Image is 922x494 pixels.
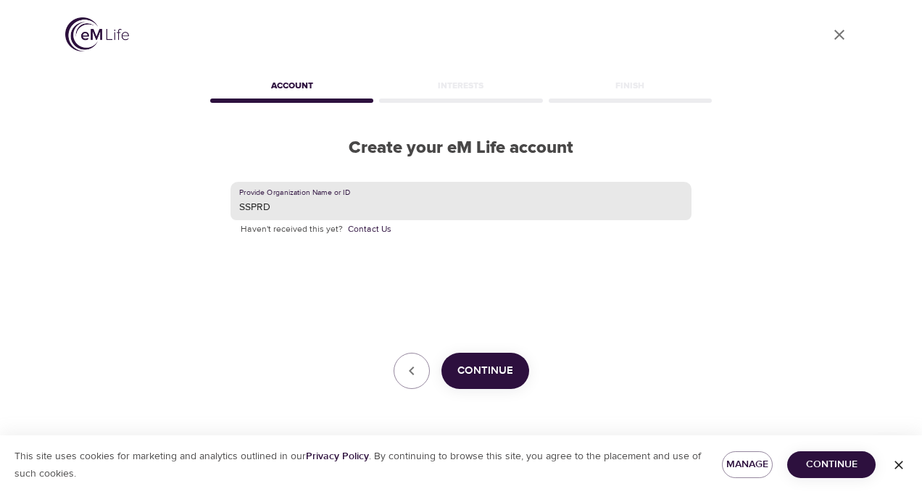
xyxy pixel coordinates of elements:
[457,361,513,380] span: Continue
[441,353,529,389] button: Continue
[822,17,857,52] a: close
[722,451,773,478] button: Manage
[207,138,715,159] h2: Create your eM Life account
[65,17,129,51] img: logo
[348,222,391,237] a: Contact Us
[306,450,369,463] a: Privacy Policy
[799,456,864,474] span: Continue
[241,222,681,237] p: Haven't received this yet?
[734,456,761,474] span: Manage
[787,451,876,478] button: Continue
